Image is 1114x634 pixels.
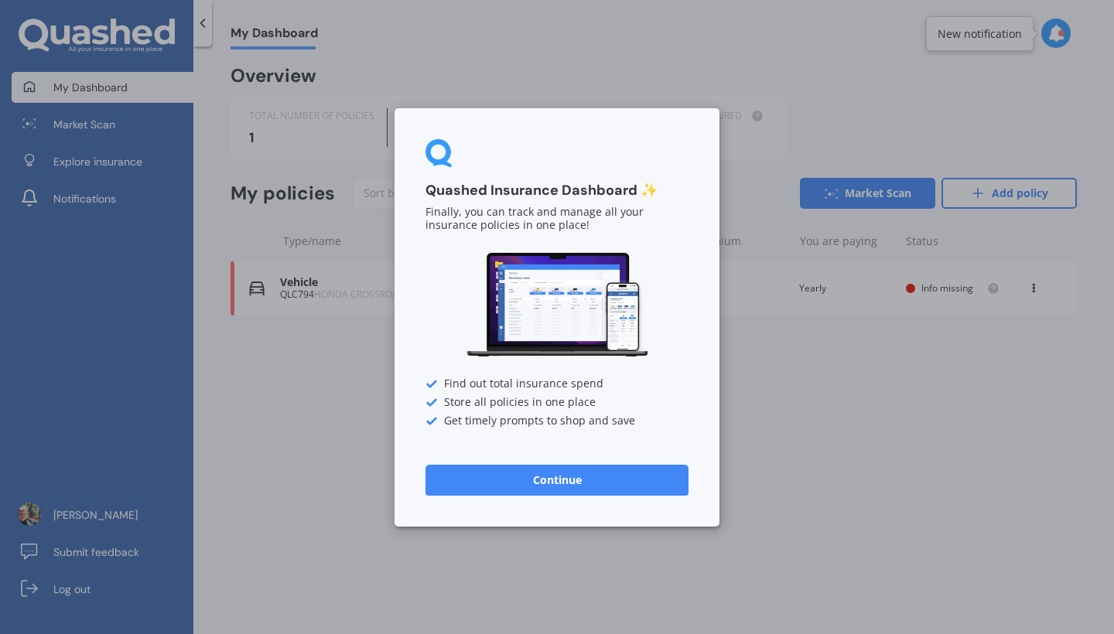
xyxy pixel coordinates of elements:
[425,377,689,390] div: Find out total insurance spend
[425,414,689,427] div: Get timely prompts to shop and save
[425,396,689,408] div: Store all policies in one place
[425,182,689,199] h3: Quashed Insurance Dashboard ✨
[425,464,689,495] button: Continue
[425,206,689,232] p: Finally, you can track and manage all your insurance policies in one place!
[464,251,650,360] img: Dashboard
